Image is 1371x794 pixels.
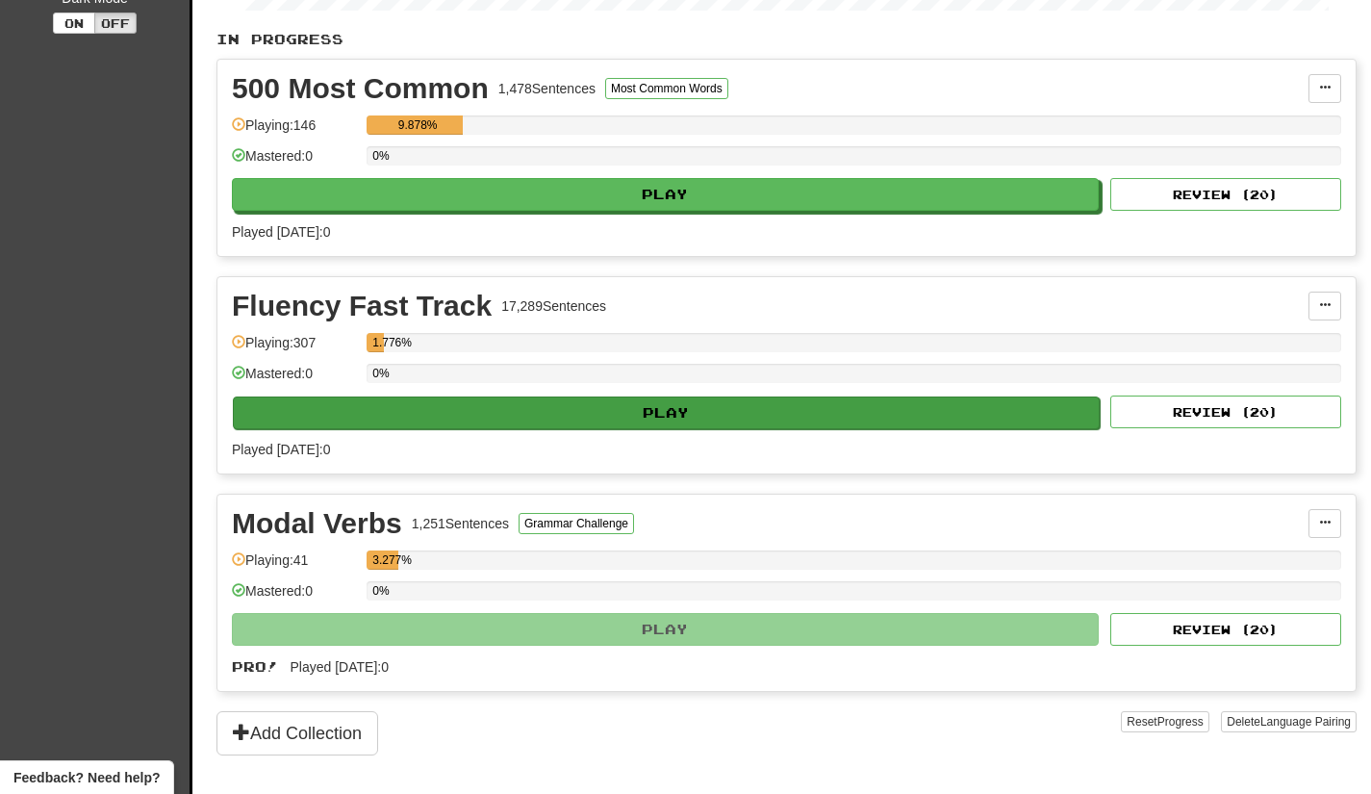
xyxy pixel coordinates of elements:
button: Review (20) [1110,613,1341,646]
div: 500 Most Common [232,74,489,103]
span: Played [DATE]: 0 [232,224,330,240]
p: In Progress [216,30,1357,49]
span: Language Pairing [1260,715,1351,729]
div: 1,251 Sentences [412,514,509,533]
button: Play [232,613,1099,646]
button: Review (20) [1110,396,1341,428]
div: 9.878% [372,115,463,135]
button: ResetProgress [1121,711,1208,732]
div: 17,289 Sentences [501,296,606,316]
div: 1,478 Sentences [498,79,596,98]
span: Pro! [232,658,278,675]
div: Modal Verbs [232,509,402,538]
button: Play [232,178,1099,211]
span: Played [DATE]: 0 [291,659,389,675]
button: DeleteLanguage Pairing [1221,711,1357,732]
span: Played [DATE]: 0 [232,442,330,457]
div: Fluency Fast Track [232,292,492,320]
div: 3.277% [372,551,398,570]
div: Mastered: 0 [232,581,357,613]
div: Mastered: 0 [232,146,357,178]
div: Playing: 307 [232,333,357,365]
button: Off [94,13,137,34]
div: 1.776% [372,333,384,352]
button: Play [233,397,1100,429]
span: Progress [1157,715,1204,729]
span: Open feedback widget [13,768,160,787]
button: Most Common Words [605,78,728,99]
button: Add Collection [216,711,378,756]
div: Playing: 41 [232,551,357,582]
div: Mastered: 0 [232,364,357,396]
div: Playing: 146 [232,115,357,147]
button: Grammar Challenge [519,513,634,534]
button: Review (20) [1110,178,1341,211]
button: On [53,13,95,34]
